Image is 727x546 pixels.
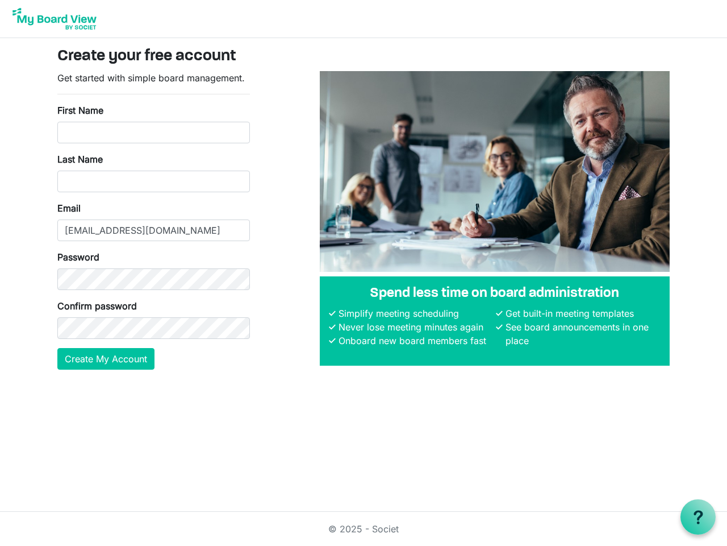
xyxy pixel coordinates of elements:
label: Email [57,201,81,215]
li: Get built-in meeting templates [503,307,661,320]
img: A photograph of board members sitting at a table [320,71,670,272]
label: Last Name [57,152,103,166]
label: Confirm password [57,299,137,313]
img: My Board View Logo [9,5,100,33]
a: © 2025 - Societ [328,523,399,535]
li: Simplify meeting scheduling [336,307,494,320]
h3: Create your free account [57,47,670,67]
li: See board announcements in one place [503,320,661,348]
li: Onboard new board members fast [336,334,494,348]
label: Password [57,250,99,264]
li: Never lose meeting minutes again [336,320,494,334]
span: Get started with simple board management. [57,72,245,84]
h4: Spend less time on board administration [329,286,661,302]
button: Create My Account [57,348,154,370]
label: First Name [57,104,103,117]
